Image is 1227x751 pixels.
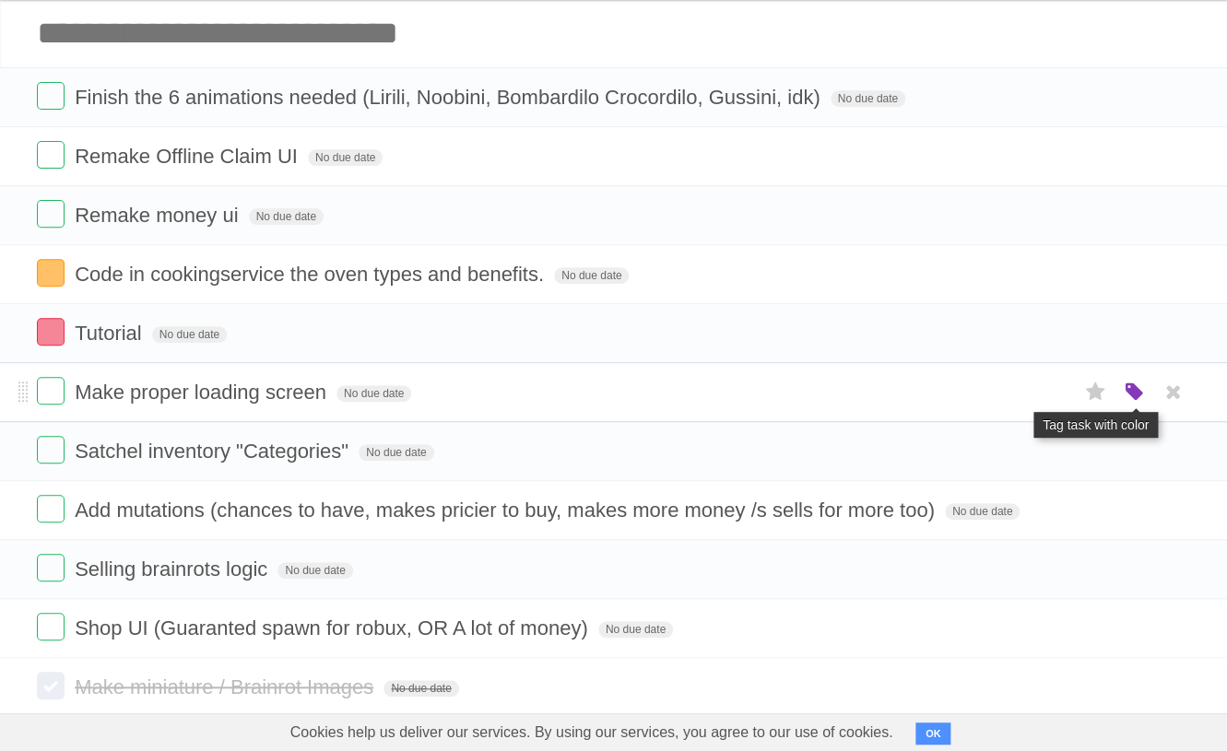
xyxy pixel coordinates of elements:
label: Done [37,436,65,464]
span: Tutorial [75,322,147,345]
label: Star task [1078,377,1113,407]
label: Done [37,82,65,110]
button: OK [915,722,951,745]
span: No due date [831,90,905,107]
span: Remake Offline Claim UI [75,145,302,168]
label: Done [37,318,65,346]
label: Done [37,672,65,699]
span: No due date [359,444,433,461]
span: No due date [308,149,383,166]
label: Done [37,141,65,169]
label: Done [37,613,65,640]
span: No due date [383,680,458,697]
span: No due date [945,503,1020,520]
span: Shop UI (Guaranted spawn for robux, OR A lot of money) [75,616,592,640]
span: Make miniature / Brainrot Images [75,675,378,698]
span: Satchel inventory "Categories" [75,440,353,463]
label: Done [37,495,65,522]
span: Remake money ui [75,204,242,227]
label: Done [37,554,65,581]
span: Code in cookingservice the oven types and benefits. [75,263,549,286]
span: No due date [336,385,411,402]
label: Done [37,200,65,228]
span: Cookies help us deliver our services. By using our services, you agree to our use of cookies. [272,714,912,751]
span: Add mutations (chances to have, makes pricier to buy, makes more money /s sells for more too) [75,499,939,522]
span: Selling brainrots logic [75,557,272,581]
span: No due date [598,621,673,638]
span: No due date [152,326,227,343]
span: Make proper loading screen [75,381,331,404]
span: No due date [249,208,324,225]
span: Finish the 6 animations needed (Lirili, Noobini, Bombardilo Crocordilo, Gussini, idk) [75,86,824,109]
span: No due date [554,267,629,284]
label: Done [37,377,65,405]
label: Done [37,259,65,287]
span: No due date [277,562,352,579]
